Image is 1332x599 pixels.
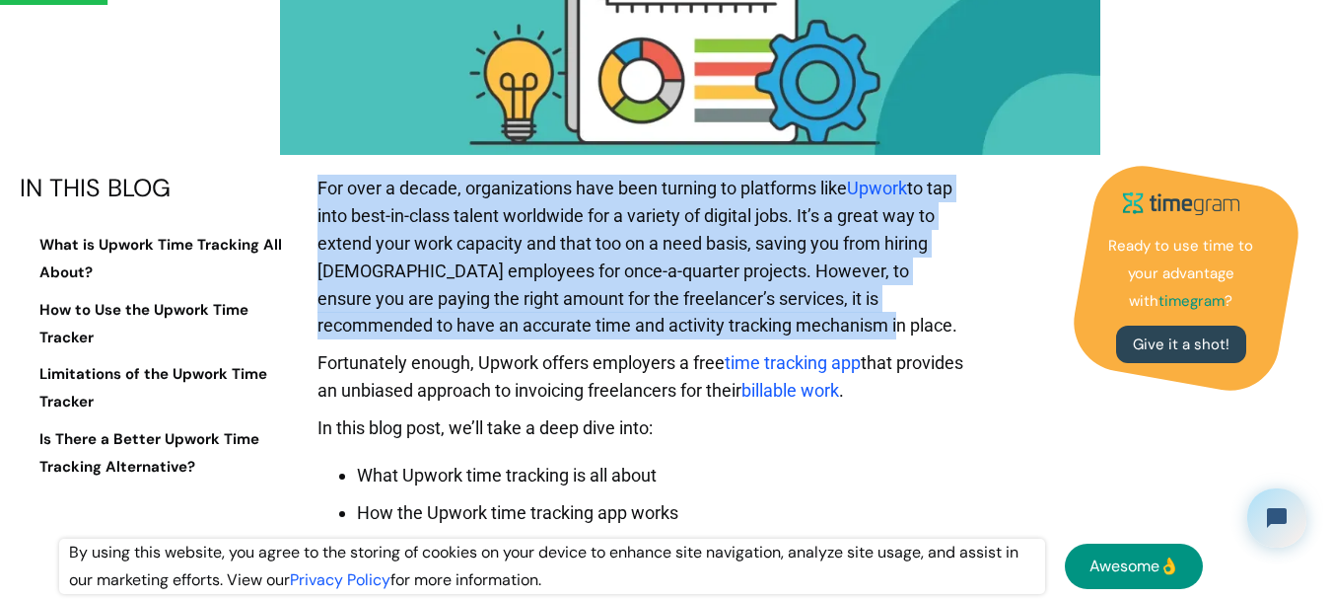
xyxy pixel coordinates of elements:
[59,539,1045,594] div: By using this website, you agree to the storing of cookies on your device to enhance site navigat...
[317,414,964,452] p: In this blog post, we’ll take a deep dive into:
[317,349,964,414] p: Fortunately enough, Upwork offers employers a free that provides an unbiased approach to invoicin...
[20,361,302,416] a: Limitations of the Upwork Time Tracker
[1116,326,1246,363] a: Give it a shot!
[725,352,861,373] a: time tracking app
[20,426,302,482] a: Is There a Better Upwork Time Tracking Alternative?
[847,178,907,198] a: Upwork
[20,232,302,287] a: What is Upwork Time Tracking All About?
[1102,233,1260,316] p: Ready to use time to your advantage with ?
[1158,291,1225,311] strong: timegram
[1065,544,1203,589] a: Awesome👌
[741,380,839,401] a: billable work
[317,175,964,349] p: For over a decade, organizations have been turning to platforms like to tap into best-in-class ta...
[290,569,390,590] a: Privacy Policy
[1112,185,1250,223] img: timegram logo
[20,297,302,352] a: How to Use the Upwork Time Tracker
[20,175,302,202] div: IN THIS BLOG
[1230,472,1323,564] iframe: Tidio Chat
[357,499,964,527] li: How the Upwork time tracking app works
[357,462,964,489] li: What Upwork time tracking is all about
